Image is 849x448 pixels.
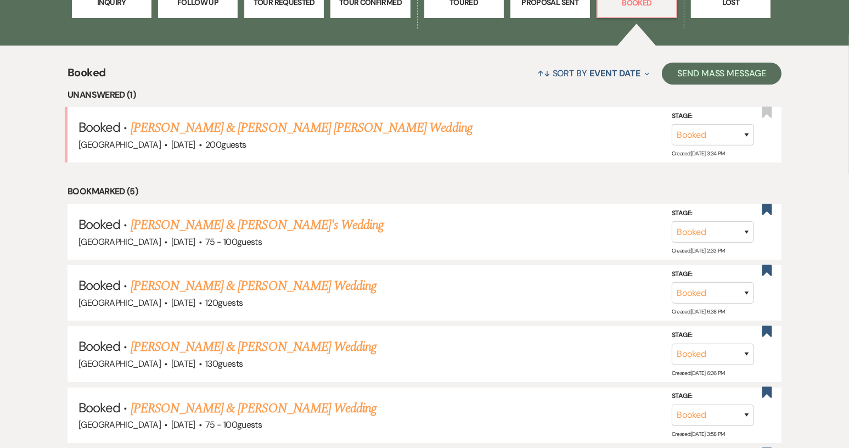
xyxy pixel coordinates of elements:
span: Booked [78,119,120,136]
span: Booked [78,399,120,416]
span: 200 guests [205,139,246,150]
span: Booked [78,277,120,294]
span: Booked [68,64,105,88]
span: [GEOGRAPHIC_DATA] [78,419,161,430]
span: Created: [DATE] 2:33 PM [672,247,725,254]
span: [GEOGRAPHIC_DATA] [78,358,161,369]
span: 120 guests [205,297,243,309]
a: [PERSON_NAME] & [PERSON_NAME]'s Wedding [131,215,384,235]
label: Stage: [672,268,754,281]
span: Created: [DATE] 3:58 PM [672,430,725,438]
a: [PERSON_NAME] & [PERSON_NAME] Wedding [131,276,376,296]
span: 75 - 100 guests [205,419,262,430]
button: Sort By Event Date [533,59,654,88]
button: Send Mass Message [662,63,781,85]
label: Stage: [672,208,754,220]
label: Stage: [672,329,754,341]
span: Created: [DATE] 6:38 PM [672,308,725,315]
span: [GEOGRAPHIC_DATA] [78,139,161,150]
li: Bookmarked (5) [68,184,781,199]
span: [DATE] [171,419,195,430]
li: Unanswered (1) [68,88,781,102]
label: Stage: [672,110,754,122]
span: Created: [DATE] 6:36 PM [672,369,725,377]
span: Event Date [589,68,640,79]
span: [DATE] [171,297,195,309]
span: ↑↓ [537,68,550,79]
span: [DATE] [171,139,195,150]
span: Booked [78,338,120,355]
span: [DATE] [171,236,195,248]
span: Created: [DATE] 3:34 PM [672,150,725,157]
span: [GEOGRAPHIC_DATA] [78,297,161,309]
span: Booked [78,216,120,233]
span: [DATE] [171,358,195,369]
span: 130 guests [205,358,243,369]
a: [PERSON_NAME] & [PERSON_NAME] Wedding [131,337,376,357]
label: Stage: [672,390,754,402]
a: [PERSON_NAME] & [PERSON_NAME] [PERSON_NAME] Wedding [131,118,473,138]
a: [PERSON_NAME] & [PERSON_NAME] Wedding [131,399,376,418]
span: 75 - 100 guests [205,236,262,248]
span: [GEOGRAPHIC_DATA] [78,236,161,248]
